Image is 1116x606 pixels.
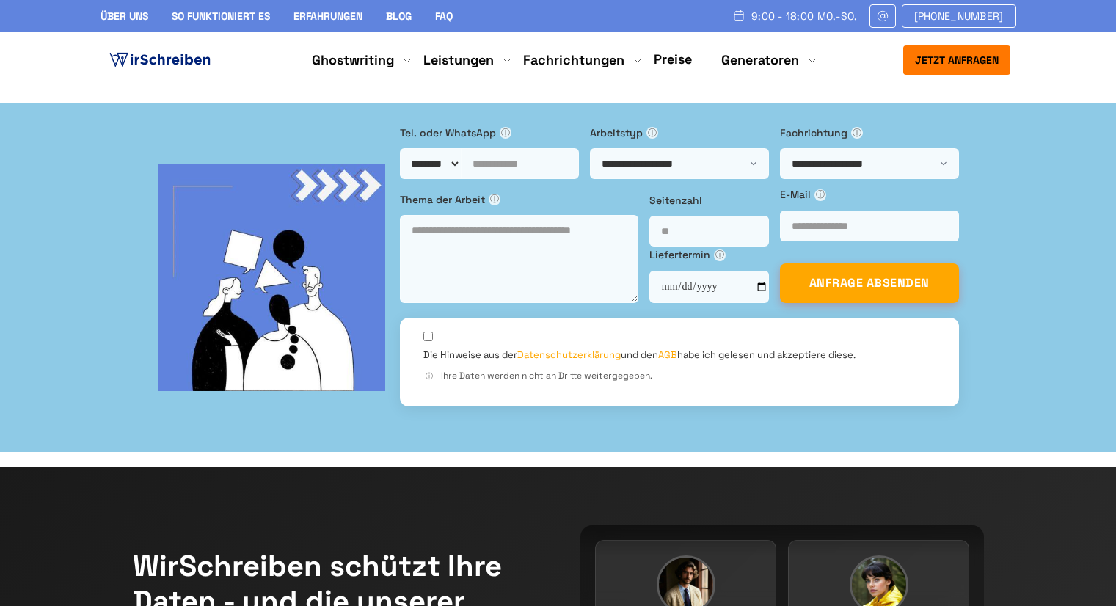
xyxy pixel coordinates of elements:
[721,51,799,69] a: Generatoren
[523,51,624,69] a: Fachrichtungen
[751,10,858,22] span: 9:00 - 18:00 Mo.-So.
[158,164,385,391] img: bg
[780,263,959,303] button: ANFRAGE ABSENDEN
[814,189,826,201] span: ⓘ
[654,51,692,67] a: Preise
[732,10,745,21] img: Schedule
[590,125,769,141] label: Arbeitstyp
[489,194,500,205] span: ⓘ
[435,10,453,23] a: FAQ
[646,127,658,139] span: ⓘ
[101,10,148,23] a: Über uns
[876,10,889,22] img: Email
[423,348,856,362] label: Die Hinweise aus der und den habe ich gelesen und akzeptiere diese.
[780,125,959,141] label: Fachrichtung
[517,348,621,361] a: Datenschutzerklärung
[106,49,214,71] img: logo ghostwriter-österreich
[649,247,769,263] label: Liefertermin
[649,192,769,208] label: Seitenzahl
[386,10,412,23] a: Blog
[780,186,959,202] label: E-Mail
[172,10,270,23] a: So funktioniert es
[293,10,362,23] a: Erfahrungen
[423,370,435,382] span: ⓘ
[902,4,1016,28] a: [PHONE_NUMBER]
[423,51,494,69] a: Leistungen
[851,127,863,139] span: ⓘ
[714,249,726,261] span: ⓘ
[423,369,936,383] div: Ihre Daten werden nicht an Dritte weitergegeben.
[500,127,511,139] span: ⓘ
[914,10,1004,22] span: [PHONE_NUMBER]
[400,191,638,208] label: Thema der Arbeit
[658,348,677,361] a: AGB
[903,45,1010,75] button: Jetzt anfragen
[400,125,579,141] label: Tel. oder WhatsApp
[312,51,394,69] a: Ghostwriting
